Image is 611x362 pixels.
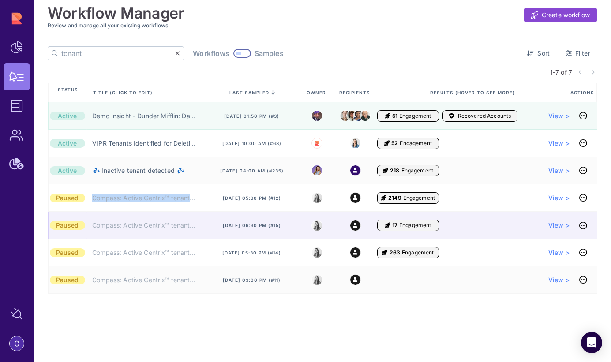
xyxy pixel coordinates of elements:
span: 218 [390,167,399,174]
div: Paused [50,221,85,230]
span: Filter [575,49,590,58]
i: Engagement [383,167,388,174]
span: 17 [392,222,397,229]
img: jim.jpeg [347,111,357,121]
img: Rupert [314,141,319,146]
span: 263 [390,249,400,256]
img: account-photo [10,336,24,351]
a: View > [548,139,570,148]
span: Samples [255,49,284,58]
div: Open Intercom Messenger [581,332,602,353]
a: 💤 Inactive tenant detected 💤 [92,166,184,175]
span: [DATE] 03:00 pm (#11) [223,277,281,283]
i: Engagement [382,249,387,256]
div: Paused [50,248,85,257]
span: Recovered Accounts [458,112,511,119]
img: 8525803544391_e4bc78f9dfe39fb1ff36_32.jpg [312,275,322,285]
span: [DATE] 04:00 am (#235) [220,168,284,174]
a: View > [548,112,570,120]
img: 8525803544391_e4bc78f9dfe39fb1ff36_32.jpg [312,220,322,231]
input: Search by title [61,47,175,60]
span: 1-7 of 7 [550,67,572,77]
span: 51 [392,112,397,119]
img: 8988563339665_5a12f1d3e1fcf310ea11_32.png [312,165,322,175]
i: Engagement [385,112,390,119]
span: Owner [307,90,328,96]
span: Results (Hover to see more) [430,90,517,96]
div: Active [50,139,85,148]
img: dwight.png [340,108,350,123]
span: Engagement [399,222,431,229]
div: Paused [50,194,85,202]
span: Create workflow [542,11,590,19]
a: View > [548,221,570,230]
a: Demo Insight - Dunder Mifflin: Daily Sales [92,112,196,120]
span: [DATE] 05:30 pm (#12) [223,195,281,201]
i: Engagement [381,194,386,202]
a: View > [548,276,570,284]
div: Paused [50,276,85,284]
a: Compass: Active Centrix™ tenant will be deleted ❌ (SE) [92,248,196,257]
span: Engagement [400,140,431,147]
span: [DATE] 05:30 pm (#14) [222,250,281,256]
span: 2149 [388,194,401,202]
img: 8525803544391_e4bc78f9dfe39fb1ff36_32.jpg [312,193,322,203]
span: Engagement [399,112,431,119]
img: 8525803544391_e4bc78f9dfe39fb1ff36_32.jpg [312,247,322,258]
a: View > [548,194,570,202]
span: [DATE] 06:30 pm (#15) [223,222,281,228]
span: Sort [537,49,550,58]
img: creed.jpeg [360,108,370,123]
a: VIPR Tenants Identified for Deletion →🗑️ [92,139,196,148]
span: Engagement [403,194,435,202]
a: Compass: Active Centrix™ tenant will be deleted (AE) ❌ [92,194,196,202]
a: View > [548,248,570,257]
span: 52 [391,140,398,147]
i: Accounts [449,112,454,119]
span: Title (click to edit) [93,90,154,96]
div: Active [50,166,85,175]
span: Status [58,86,78,99]
h1: Workflow Manager [48,4,184,22]
i: Engagement [385,222,390,229]
span: Actions [570,90,596,96]
span: [DATE] 01:50 pm (#3) [224,113,279,119]
div: Active [50,112,85,120]
img: kelly.png [353,108,364,123]
img: 8525803544391_e4bc78f9dfe39fb1ff36_32.jpg [350,138,360,148]
img: michael.jpeg [312,111,322,121]
i: Engagement [384,140,390,147]
span: Recipients [339,90,372,96]
a: Compass: Active Centrix™ tenant will be deleted (Partner) ❌ [92,276,196,284]
span: last sampled [229,90,269,95]
span: [DATE] 10:00 am (#63) [222,140,281,146]
span: Engagement [401,167,433,174]
a: Compass: Active Centrix™ tenant will be deleted (TCSM) ❌ [92,221,196,230]
h3: Review and manage all your existing workflows [48,22,597,29]
span: Engagement [402,249,434,256]
a: View > [548,166,570,175]
span: Workflows [193,49,229,58]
